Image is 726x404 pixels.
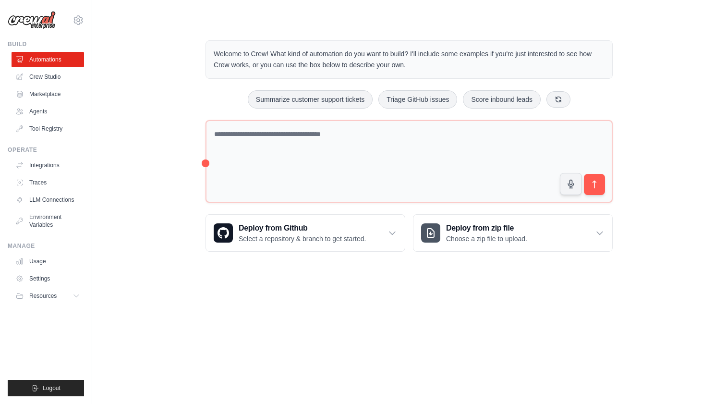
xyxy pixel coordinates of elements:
img: Logo [8,11,56,29]
p: Select a repository & branch to get started. [239,234,366,244]
h3: Deploy from zip file [446,222,527,234]
p: Welcome to Crew! What kind of automation do you want to build? I'll include some examples if you'... [214,49,605,71]
a: LLM Connections [12,192,84,208]
span: Resources [29,292,57,300]
button: Resources [12,288,84,304]
a: Integrations [12,158,84,173]
a: Agents [12,104,84,119]
a: Marketplace [12,86,84,102]
button: Logout [8,380,84,396]
div: Manage [8,242,84,250]
a: Automations [12,52,84,67]
a: Tool Registry [12,121,84,136]
a: Usage [12,254,84,269]
a: Settings [12,271,84,286]
div: Build [8,40,84,48]
button: Summarize customer support tickets [248,90,373,109]
h3: Deploy from Github [239,222,366,234]
a: Crew Studio [12,69,84,85]
div: Operate [8,146,84,154]
a: Traces [12,175,84,190]
p: Choose a zip file to upload. [446,234,527,244]
span: Logout [43,384,60,392]
button: Score inbound leads [463,90,541,109]
button: Triage GitHub issues [378,90,457,109]
a: Environment Variables [12,209,84,233]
